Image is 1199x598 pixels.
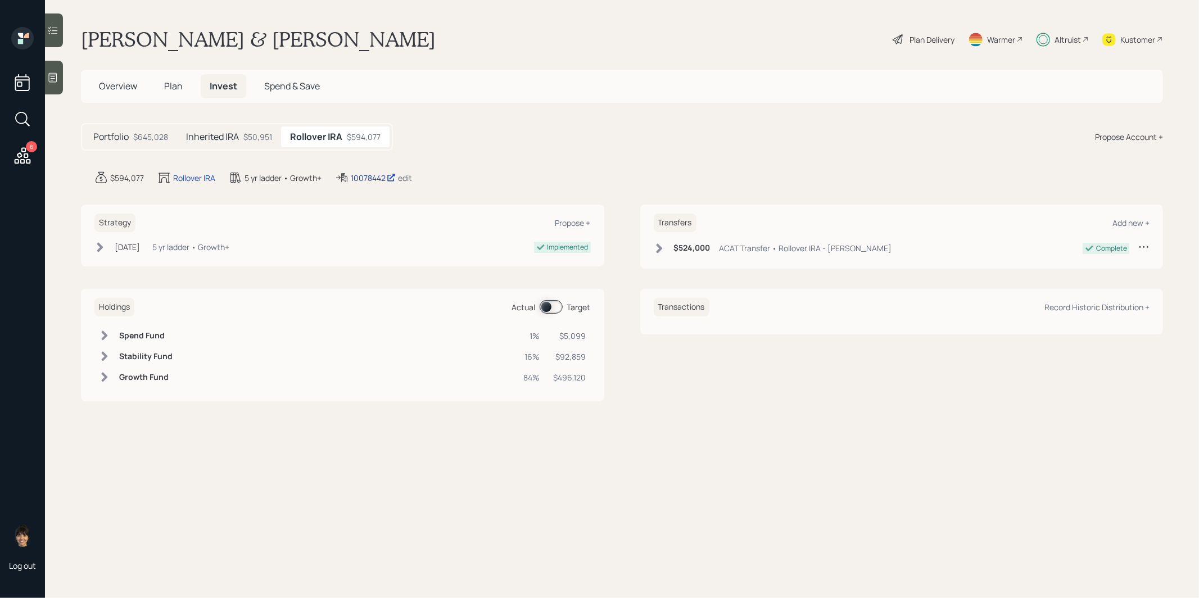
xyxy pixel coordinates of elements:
[1112,218,1150,228] div: Add new +
[99,80,137,92] span: Overview
[674,243,711,253] h6: $524,000
[93,132,129,142] h5: Portfolio
[94,214,135,232] h6: Strategy
[398,173,412,183] div: edit
[152,241,229,253] div: 5 yr ladder • Growth+
[554,372,586,383] div: $496,120
[1120,34,1155,46] div: Kustomer
[290,132,342,142] h5: Rollover IRA
[1055,34,1081,46] div: Altruist
[1095,131,1163,143] div: Propose Account +
[173,172,215,184] div: Rollover IRA
[567,301,591,313] div: Target
[9,560,36,571] div: Log out
[987,34,1015,46] div: Warmer
[186,132,239,142] h5: Inherited IRA
[554,330,586,342] div: $5,099
[133,131,168,143] div: $645,028
[11,524,34,547] img: treva-nostdahl-headshot.png
[115,241,140,253] div: [DATE]
[243,131,272,143] div: $50,951
[264,80,320,92] span: Spend & Save
[548,242,589,252] div: Implemented
[351,172,396,184] div: 10078442
[110,172,144,184] div: $594,077
[94,298,134,316] h6: Holdings
[524,372,540,383] div: 84%
[245,172,322,184] div: 5 yr ladder • Growth+
[720,242,892,254] div: ACAT Transfer • Rollover IRA - [PERSON_NAME]
[210,80,237,92] span: Invest
[654,214,696,232] h6: Transfers
[347,131,381,143] div: $594,077
[524,330,540,342] div: 1%
[910,34,954,46] div: Plan Delivery
[119,352,173,361] h6: Stability Fund
[119,373,173,382] h6: Growth Fund
[654,298,709,316] h6: Transactions
[26,141,37,152] div: 6
[119,331,173,341] h6: Spend Fund
[1096,243,1127,253] div: Complete
[555,218,591,228] div: Propose +
[512,301,536,313] div: Actual
[1044,302,1150,312] div: Record Historic Distribution +
[81,27,436,52] h1: [PERSON_NAME] & [PERSON_NAME]
[524,351,540,363] div: 16%
[164,80,183,92] span: Plan
[554,351,586,363] div: $92,859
